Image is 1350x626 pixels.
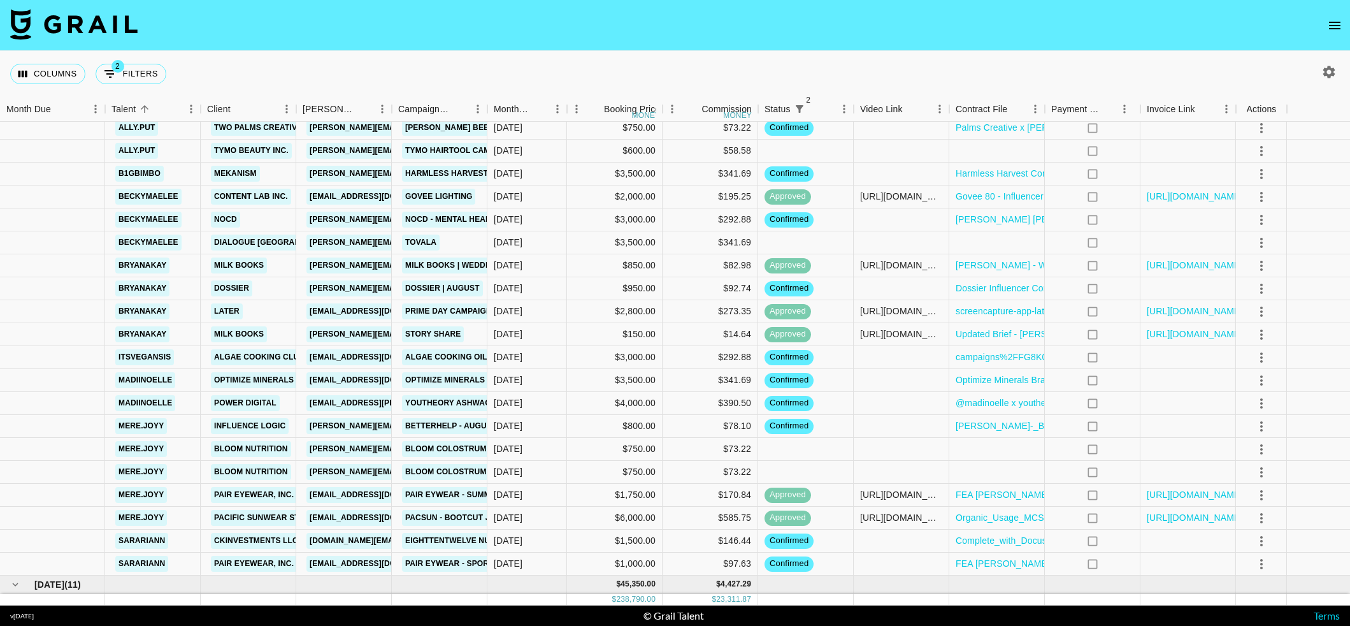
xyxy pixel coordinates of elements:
a: Govee 80 - Influencer Agreement (@beckymaelee).pdf [956,190,1177,203]
div: $146.44 [663,530,758,553]
button: Menu [835,99,854,119]
button: select merge strategy [1251,484,1272,506]
div: Video Link [854,97,949,122]
div: $6,000.00 [567,507,663,530]
div: $3,500.00 [567,231,663,254]
a: [PERSON_NAME][EMAIL_ADDRESS][PERSON_NAME][DOMAIN_NAME] [306,418,580,434]
div: Aug '25 [494,236,522,249]
div: Campaign (Type) [392,97,487,122]
div: $73.22 [663,461,758,484]
a: [EMAIL_ADDRESS][DOMAIN_NAME] [306,372,449,388]
button: select merge strategy [1251,439,1272,460]
div: https://www.instagram.com/stories/bryanakay/3698464815217031371/ [860,328,942,340]
div: Aug '25 [494,121,522,134]
a: Bloom Nutrition [211,441,291,457]
div: $58.58 [663,140,758,163]
div: $3,500.00 [567,369,663,392]
a: mere.joyy [115,487,167,503]
div: Contract File [949,97,1045,122]
div: $341.69 [663,163,758,186]
button: Menu [1115,99,1134,119]
div: Aug '25 [494,144,522,157]
span: confirmed [765,374,814,386]
a: Optimize Minerals | July [402,372,514,388]
a: [PERSON_NAME] - Wedding - Creative Brief 2 (1).pdf [956,259,1174,272]
a: NOCD [211,212,240,228]
div: Aug '25 [494,557,522,570]
div: $1,750.00 [567,484,663,507]
a: ally.put [115,143,158,159]
button: Menu [277,99,296,119]
div: $14.64 [663,323,758,346]
button: select merge strategy [1251,301,1272,323]
span: confirmed [765,214,814,226]
a: Content Lab Inc. [211,189,291,205]
button: select merge strategy [1251,140,1272,162]
button: Sort [51,100,69,118]
button: Sort [355,100,373,118]
div: Contract File [956,97,1007,122]
button: select merge strategy [1251,278,1272,300]
a: mere.joyy [115,441,167,457]
a: Terms [1314,609,1340,622]
div: $390.50 [663,392,758,415]
div: $850.00 [567,254,663,277]
div: $750.00 [567,438,663,461]
a: Pair Eywear - Sport Lenses Campaign [402,556,574,572]
a: NOCD - Mental Health [402,212,503,228]
div: $ [616,579,621,590]
div: Client [201,97,296,122]
button: Menu [930,99,949,119]
button: Menu [1217,99,1236,119]
button: select merge strategy [1251,347,1272,368]
div: Aug '25 [494,374,522,386]
div: Actions [1247,97,1277,122]
a: Pacific Sunwear Stores LLC [211,510,341,526]
a: TYMO BEAUTY INC. [211,143,292,159]
div: Aug '25 [494,259,522,272]
a: [PERSON_NAME][EMAIL_ADDRESS][PERSON_NAME][DOMAIN_NAME] [306,326,580,342]
div: https://www.tiktok.com/@beckymaelee/video/7535248080623471873?utm_medium=social&utm_source=hoobe [860,190,942,203]
button: Sort [1007,100,1025,118]
button: Sort [1101,100,1119,118]
a: Mekanism [211,166,260,182]
button: Sort [1195,100,1213,118]
a: [EMAIL_ADDRESS][DOMAIN_NAME] [306,556,449,572]
div: $2,800.00 [567,300,663,323]
div: https://www.instagram.com/p/DNTkw_wS7QH/ [860,305,942,317]
button: Menu [1026,99,1045,119]
div: Month Due [494,97,530,122]
span: confirmed [765,351,814,363]
a: [PERSON_NAME][EMAIL_ADDRESS][PERSON_NAME][DOMAIN_NAME] [306,166,580,182]
a: itsvegansis [115,349,174,365]
a: madiinoelle [115,372,175,388]
button: select merge strategy [1251,324,1272,346]
span: confirmed [765,122,814,134]
a: [EMAIL_ADDRESS][PERSON_NAME][DOMAIN_NAME] [306,395,514,411]
div: Aug '25 [494,213,522,226]
a: bryanakay [115,303,169,319]
button: select merge strategy [1251,232,1272,254]
button: Sort [530,100,548,118]
button: Sort [808,100,826,118]
a: EightTenTwelve Nurse App | Launch [402,533,566,549]
div: v [DATE] [10,612,34,620]
div: money [632,112,661,119]
div: $750.00 [567,461,663,484]
button: Menu [663,99,682,119]
a: Pacsun - Bootcut Jeans [402,510,514,526]
button: hide children [6,576,24,593]
div: Client [207,97,231,122]
div: $950.00 [567,277,663,300]
button: Menu [468,99,487,119]
div: Aug '25 [494,465,522,478]
div: Aug '25 [494,534,522,547]
a: sarariann [115,533,168,549]
a: [PERSON_NAME][EMAIL_ADDRESS][DOMAIN_NAME] [306,441,514,457]
div: $170.84 [663,484,758,507]
a: [PERSON_NAME] [PERSON_NAME] - Signed Influencer Agreement - Youtube - [DATE].docx [956,213,1333,226]
a: [PERSON_NAME][EMAIL_ADDRESS][DOMAIN_NAME] [306,464,514,480]
div: $195.25 [663,186,758,208]
a: DIALOGUE [GEOGRAPHIC_DATA] [211,235,344,251]
button: Sort [586,100,604,118]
